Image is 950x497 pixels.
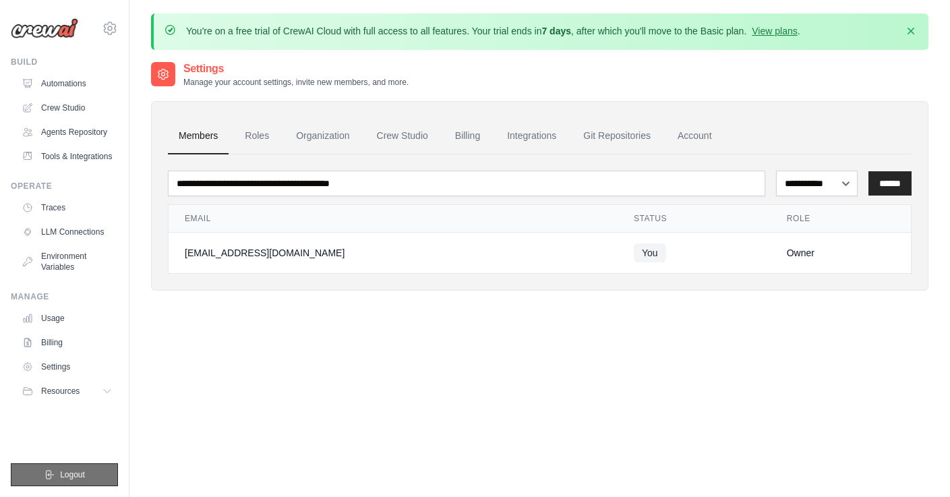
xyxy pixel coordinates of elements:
[11,291,118,302] div: Manage
[16,245,118,278] a: Environment Variables
[11,18,78,38] img: Logo
[60,469,85,480] span: Logout
[16,73,118,94] a: Automations
[16,380,118,402] button: Resources
[444,118,491,154] a: Billing
[771,205,911,233] th: Role
[541,26,571,36] strong: 7 days
[787,246,895,260] div: Owner
[667,118,723,154] a: Account
[572,118,661,154] a: Git Repositories
[11,57,118,67] div: Build
[285,118,360,154] a: Organization
[16,356,118,378] a: Settings
[16,121,118,143] a: Agents Repository
[11,463,118,486] button: Logout
[183,61,409,77] h2: Settings
[234,118,280,154] a: Roles
[41,386,80,397] span: Resources
[16,97,118,119] a: Crew Studio
[366,118,439,154] a: Crew Studio
[16,332,118,353] a: Billing
[168,118,229,154] a: Members
[183,77,409,88] p: Manage your account settings, invite new members, and more.
[16,308,118,329] a: Usage
[496,118,567,154] a: Integrations
[16,221,118,243] a: LLM Connections
[634,243,666,262] span: You
[169,205,618,233] th: Email
[185,246,601,260] div: [EMAIL_ADDRESS][DOMAIN_NAME]
[16,197,118,218] a: Traces
[11,181,118,192] div: Operate
[16,146,118,167] a: Tools & Integrations
[186,24,800,38] p: You're on a free trial of CrewAI Cloud with full access to all features. Your trial ends in , aft...
[618,205,771,233] th: Status
[752,26,797,36] a: View plans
